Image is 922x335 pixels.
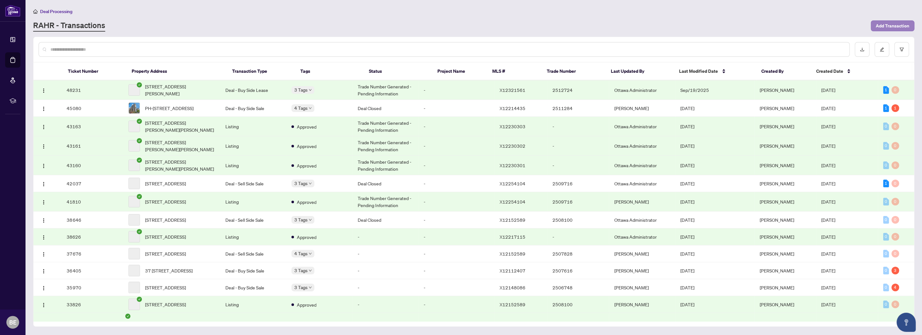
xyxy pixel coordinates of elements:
td: Ottawa Administrator [609,175,675,192]
td: 2512724 [547,80,609,100]
button: Logo [39,103,49,113]
span: 4 Tags [294,250,307,257]
td: Trade Number Generated - Pending Information [353,156,419,175]
button: Open asap [896,313,916,332]
div: 0 [883,284,889,291]
td: 2508100 [547,212,609,228]
div: 4 [891,284,899,291]
td: 41810 [62,192,123,212]
button: filter [894,42,909,57]
span: check-circle [137,297,142,302]
td: [PERSON_NAME] [609,100,675,117]
span: [PERSON_NAME] [759,234,794,240]
td: 38626 [62,228,123,245]
span: [DATE] [680,285,694,290]
td: - [419,192,494,212]
span: X12230301 [500,162,525,168]
span: 3 Tags [294,267,307,274]
td: [PERSON_NAME] [609,192,675,212]
img: Logo [41,286,46,291]
td: - [547,228,609,245]
span: 3 Tags [294,86,307,93]
div: 0 [891,180,899,187]
span: [DATE] [821,123,835,129]
span: [STREET_ADDRESS] [145,198,186,205]
span: [DATE] [680,217,694,223]
td: Deal Closed [353,175,419,192]
span: X12148086 [500,285,525,290]
span: [DATE] [680,251,694,257]
span: [DATE] [821,251,835,257]
img: Logo [41,218,46,223]
span: [STREET_ADDRESS] [145,180,186,187]
td: Ottawa Administrator [609,136,675,156]
span: Approved [296,301,316,308]
img: thumbnail-img [129,103,140,114]
td: Listing [220,156,286,175]
td: - [419,80,494,100]
td: Trade Number Generated - Pending Information [353,80,419,100]
span: check-circle [125,314,130,319]
td: Deal - Sell Side Sale [220,175,286,192]
th: Trade Number [542,63,605,80]
span: X12321561 [500,87,525,93]
span: check-circle [137,229,142,234]
span: [DATE] [680,123,694,129]
td: Ottawa Administrator [609,117,675,136]
td: Trade Number Generated - Pending Information [353,136,419,156]
span: X12217115 [500,234,525,240]
th: Tags [295,63,364,80]
img: Logo [41,124,46,130]
span: [STREET_ADDRESS][PERSON_NAME][PERSON_NAME] [145,158,215,172]
span: [PERSON_NAME] [759,87,794,93]
span: [PERSON_NAME] [759,301,794,307]
td: - [419,136,494,156]
span: 3 Tags [294,284,307,291]
td: - [353,228,419,245]
span: Sep/19/2025 [680,87,709,93]
td: - [547,156,609,175]
button: Logo [39,249,49,259]
th: Last Updated By [605,63,674,80]
td: - [353,279,419,296]
span: [DATE] [680,162,694,168]
td: - [547,136,609,156]
button: Logo [39,141,49,151]
span: edit [880,47,884,52]
img: Logo [41,302,46,308]
td: - [419,228,494,245]
span: [PERSON_NAME] [759,123,794,129]
img: Logo [41,200,46,205]
span: [DATE] [821,301,835,307]
button: Logo [39,215,49,225]
img: Logo [41,88,46,93]
span: Created Date [816,68,843,75]
span: 3 Tags [294,180,307,187]
td: - [419,156,494,175]
span: 37 [STREET_ADDRESS] [145,267,193,274]
span: download [860,47,864,52]
span: PH-[STREET_ADDRESS] [145,105,194,112]
span: [STREET_ADDRESS] [145,250,186,257]
div: 0 [891,198,899,205]
span: X12230303 [500,123,525,129]
td: Deal Closed [353,100,419,117]
td: Listing [220,192,286,212]
span: [DATE] [821,162,835,168]
td: Trade Number Generated - Pending Information [353,192,419,212]
span: [PERSON_NAME] [759,199,794,205]
td: - [419,279,494,296]
span: [DATE] [821,87,835,93]
span: [STREET_ADDRESS] [145,301,186,308]
span: [PERSON_NAME] [759,181,794,186]
img: Logo [41,235,46,240]
td: 2509716 [547,175,609,192]
td: 2506748 [547,279,609,296]
button: Logo [39,85,49,95]
span: X12214435 [500,105,525,111]
div: 0 [883,267,889,274]
td: 2507616 [547,262,609,279]
span: X12254104 [500,199,525,205]
div: 0 [891,142,899,150]
img: Logo [41,269,46,274]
